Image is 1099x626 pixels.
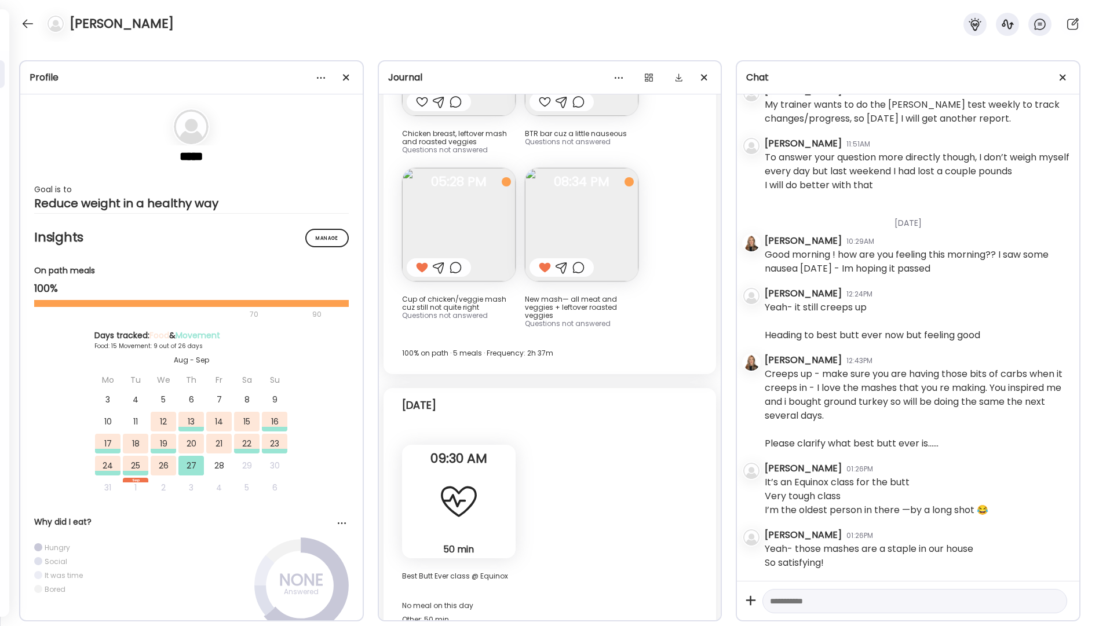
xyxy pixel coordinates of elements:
[94,330,288,342] div: Days tracked: &
[34,516,349,528] div: Why did I eat?
[765,475,988,517] div: It’s an Equinox class for the butt Very tough class I’m the oldest person in there —by a long shot 😂
[45,557,67,566] div: Social
[48,16,64,32] img: bg-avatar-default.svg
[206,478,232,497] div: 4
[765,98,1070,126] div: My trainer wants to do the [PERSON_NAME] test weekly to track changes/progress, so [DATE] I will ...
[95,370,121,390] div: Mo
[30,71,353,85] div: Profile
[402,346,698,360] div: 100% on path · 5 meals · Frequency: 2h 37m
[151,478,176,497] div: 2
[234,434,260,453] div: 22
[262,456,287,475] div: 30
[272,573,330,587] div: NONE
[743,463,760,479] img: bg-avatar-default.svg
[525,295,638,320] div: New mash— all meat and veggies + leftover roasted veggies
[34,265,349,277] div: On path meals
[123,412,148,431] div: 11
[151,370,176,390] div: We
[95,456,121,475] div: 24
[178,390,204,409] div: 6
[388,71,712,85] div: Journal
[151,412,176,431] div: 12
[743,138,760,154] img: bg-avatar-default.svg
[123,390,148,409] div: 4
[123,478,148,482] div: Sep
[34,281,349,295] div: 100%
[206,434,232,453] div: 21
[846,356,872,366] div: 12:43PM
[178,478,204,497] div: 3
[123,370,148,390] div: Tu
[765,248,1070,276] div: Good morning ! how are you feeling this morning?? I saw some nausea [DATE] - Im hoping it passed
[311,307,323,321] div: 90
[743,288,760,304] img: bg-avatar-default.svg
[34,182,349,196] div: Goal is to
[402,145,488,155] span: Questions not answered
[262,370,287,390] div: Su
[765,203,1070,234] div: [DATE]
[525,168,638,281] img: images%2FIrNJUawwUnOTYYdIvOBtlFt5cGu2%2FgWpyrvF3CvpFJbfM405o%2F3zwhXA1DPJ5DCG5Rn0Y5_240
[765,542,973,570] div: Yeah- those mashes are a staple in our house So satisfying!
[95,390,121,409] div: 3
[765,301,980,342] div: Yeah- it still creeps up Heading to best butt ever now but feeling good
[151,390,176,409] div: 5
[206,390,232,409] div: 7
[407,543,511,555] div: 50 min
[765,353,842,367] div: [PERSON_NAME]
[95,412,121,431] div: 10
[234,390,260,409] div: 8
[765,367,1070,451] div: Creeps up - make sure you are having those bits of carbs when it creeps in - I love the mashes th...
[70,14,174,33] h4: [PERSON_NAME]
[34,229,349,246] h2: Insights
[45,570,83,580] div: It was time
[765,137,842,151] div: [PERSON_NAME]
[206,456,232,475] div: 28
[743,529,760,546] img: bg-avatar-default.svg
[402,398,436,412] div: [DATE]
[123,434,148,453] div: 18
[765,528,842,542] div: [PERSON_NAME]
[178,456,204,475] div: 27
[34,307,309,321] div: 70
[206,370,232,390] div: Fr
[262,478,287,497] div: 6
[743,235,760,251] img: avatars%2FC7qqOxmwlCb4p938VsoDHlkq1VT2
[305,229,349,247] div: Manage
[45,543,70,552] div: Hungry
[846,530,873,541] div: 01:26PM
[45,584,65,594] div: Bored
[262,434,287,453] div: 23
[176,330,220,341] span: Movement
[123,456,148,475] div: 25
[846,464,873,474] div: 01:26PM
[746,71,1070,85] div: Chat
[178,370,204,390] div: Th
[174,109,209,144] img: bg-avatar-default.svg
[149,330,169,341] span: Food
[402,177,516,187] span: 05:28 PM
[846,236,874,247] div: 10:29AM
[151,434,176,453] div: 19
[94,355,288,365] div: Aug - Sep
[402,130,516,146] div: Chicken breast, leftover mash and roasted veggies
[765,287,842,301] div: [PERSON_NAME]
[525,137,611,147] span: Questions not answered
[846,139,870,149] div: 11:51AM
[123,478,148,497] div: 1
[402,295,516,312] div: Cup of chicken/veggie mash cuz still not quite right
[234,478,260,497] div: 5
[743,354,760,371] img: avatars%2FC7qqOxmwlCb4p938VsoDHlkq1VT2
[234,370,260,390] div: Sa
[262,412,287,431] div: 16
[402,168,516,281] img: images%2FIrNJUawwUnOTYYdIvOBtlFt5cGu2%2F8tTk9Fa1pN61rB8XoKHW%2FysOqoDPmiXNPGlTU5EC5_240
[402,310,488,320] span: Questions not answered
[94,342,288,350] div: Food: 15 Movement: 9 out of 26 days
[34,196,349,210] div: Reduce weight in a healthy way
[765,151,1070,192] div: To answer your question more directly though, I don’t weigh myself every day but last weekend I h...
[272,585,330,599] div: Answered
[178,434,204,453] div: 20
[765,462,842,475] div: [PERSON_NAME]
[95,434,121,453] div: 17
[525,319,611,328] span: Questions not answered
[846,289,872,299] div: 12:24PM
